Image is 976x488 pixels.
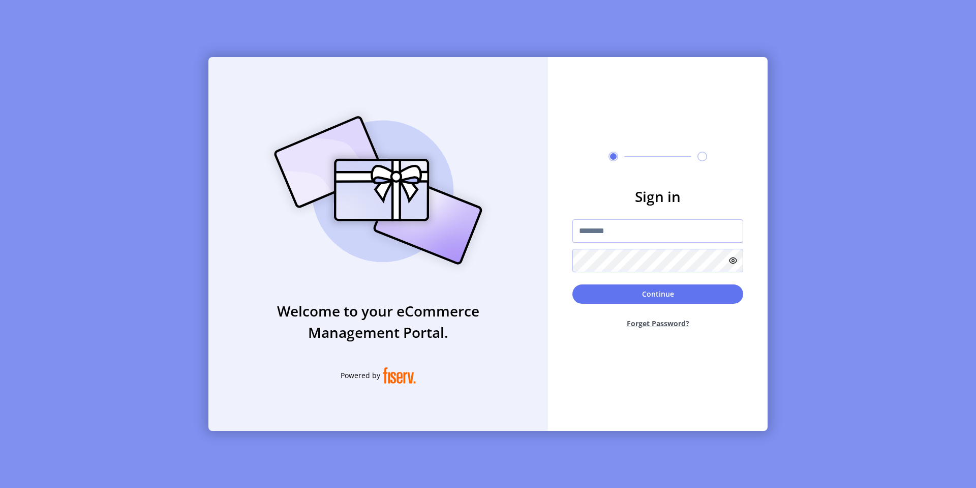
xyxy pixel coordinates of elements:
span: Powered by [341,370,380,381]
button: Continue [572,284,743,304]
h3: Sign in [572,186,743,207]
img: card_Illustration.svg [259,105,498,276]
h3: Welcome to your eCommerce Management Portal. [208,300,548,343]
button: Forget Password? [572,310,743,337]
